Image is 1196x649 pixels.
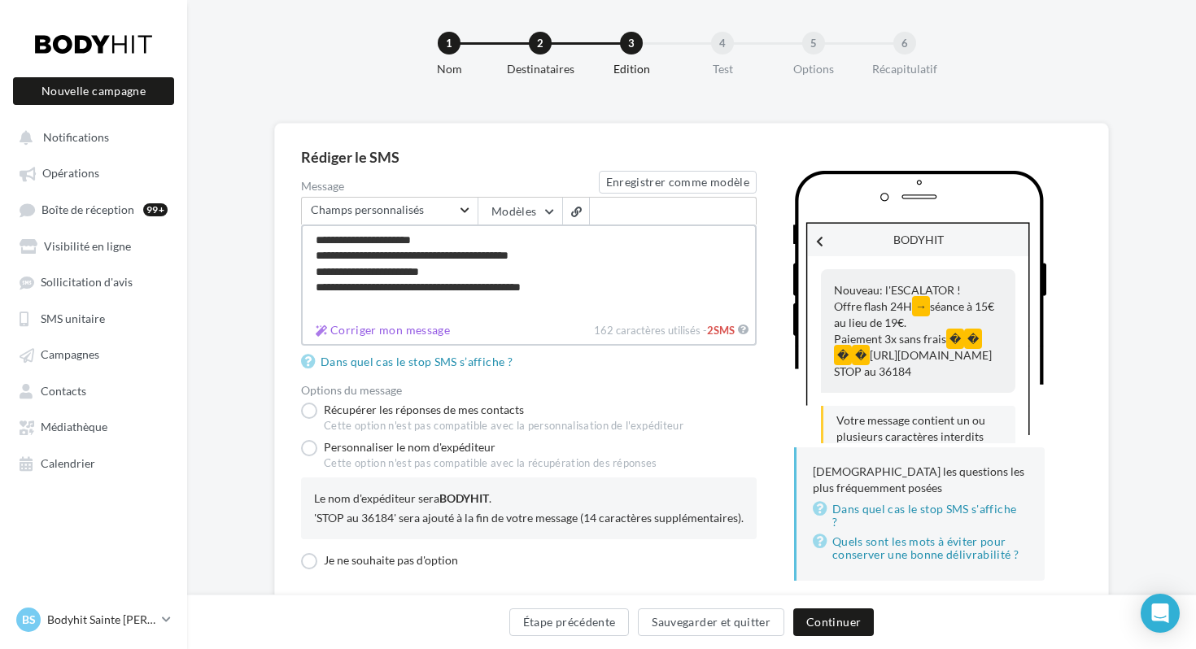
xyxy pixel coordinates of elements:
[41,203,134,216] span: Boîte de réception
[834,345,852,365] span: �
[13,604,174,635] a: BS Bodyhit Sainte [PERSON_NAME] des Bois
[707,324,714,338] span: 2
[964,329,982,349] span: �
[836,412,1002,445] p: Votre message contient un ou plusieurs caractères interdits
[41,276,133,290] span: Sollicitation d'avis
[813,464,1028,496] p: [DEMOGRAPHIC_DATA] les questions les plus fréquemment posées
[13,77,174,105] button: Nouvelle campagne
[22,612,36,628] span: BS
[813,499,1028,532] a: Dans quel cas le stop SMS s'affiche ?
[834,283,994,365] span: Nouveau: l'ESCALATOR ! Offre flash 24H séance à 15€ au lieu de 19€. Paiement 3x sans frais [URL][...
[314,510,744,526] div: 'STOP au 36184' sera ajouté à la fin de votre message (14 caractères supplémentaires).
[41,348,99,362] span: Campagnes
[438,32,461,54] div: 1
[638,608,784,636] button: Sauvegarder et quitter
[10,231,177,260] a: Visibilité en ligne
[301,403,683,433] label: Récupérer les réponses de mes contacts
[41,456,95,470] span: Calendrier
[301,440,657,477] label: Personnaliser le nom d'expéditeur
[529,32,552,54] div: 2
[711,32,734,54] div: 4
[10,158,177,187] a: Opérations
[912,296,930,316] span: →
[301,553,458,569] label: Je ne souhaite pas d'option
[314,490,744,507] div: Le nom d'expéditeur sera .
[707,324,735,338] span: SMS
[47,612,155,628] p: Bodyhit Sainte [PERSON_NAME] des Bois
[594,324,701,338] span: 162 caractères utilisés
[946,329,964,349] span: �
[301,385,757,396] div: Options du message
[852,345,870,365] span: �
[802,32,825,54] div: 5
[834,364,911,378] span: STOP au 36184
[44,239,131,253] span: Visibilité en ligne
[41,384,86,398] span: Contacts
[311,204,457,216] span: Champs personnalisés
[10,122,171,151] button: Notifications
[620,32,643,54] div: 3
[10,194,177,224] a: Boîte de réception99+
[301,197,478,224] span: Select box activate
[703,324,735,338] span: -
[397,61,501,77] div: Nom
[808,224,1028,256] div: BODYHIT
[324,419,683,433] div: Cette option n'est pas compatible avec la personnalisation de l'expéditeur
[41,311,105,325] span: SMS unitaire
[10,339,177,368] a: Campagnes
[813,532,1028,564] a: Quels sont les mots à éviter pour conserver une bonne délivrabilité ?
[670,61,775,77] div: Test
[762,61,866,77] div: Options
[793,608,874,636] button: Continuer
[10,376,177,405] a: Contacts
[579,61,683,77] div: Edition
[488,61,592,77] div: Destinataires
[301,352,519,372] a: Dans quel cas le stop SMS s’affiche ?
[10,267,177,296] a: Sollicitation d'avis
[478,198,562,225] button: Modèles
[10,448,177,477] a: Calendrier
[10,303,177,333] a: SMS unitaire
[301,150,1082,164] div: Rédiger le SMS
[599,171,757,194] button: Enregistrer comme modèle
[309,320,456,340] button: 162 caractères utilisés -2SMS
[143,203,168,216] div: 99+
[301,181,599,192] label: Message
[893,32,916,54] div: 6
[509,608,630,636] button: Étape précédente
[41,420,107,434] span: Médiathèque
[42,167,99,181] span: Opérations
[853,61,957,77] div: Récapitulatif
[43,130,109,144] span: Notifications
[10,412,177,441] a: Médiathèque
[1141,594,1180,633] div: Open Intercom Messenger
[439,491,489,505] span: BODYHIT
[324,456,657,471] div: Cette option n'est pas compatible avec la récupération des réponses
